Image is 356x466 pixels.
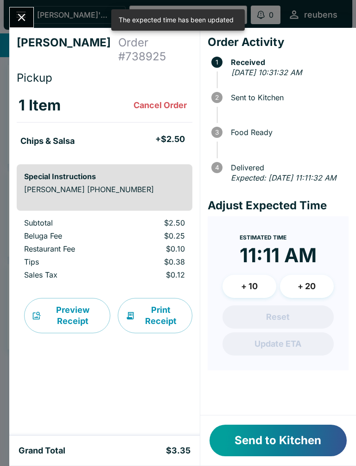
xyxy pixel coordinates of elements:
h5: + $2.50 [155,134,185,145]
p: Sales Tax [24,270,113,279]
p: Beluga Fee [24,231,113,240]
table: orders table [17,89,192,157]
span: Delivered [226,163,349,172]
span: Pickup [17,71,52,84]
h4: Order Activity [208,35,349,49]
button: Preview Receipt [24,298,110,333]
em: [DATE] 10:31:32 AM [231,68,302,77]
p: $0.10 [128,244,185,253]
button: Send to Kitchen [210,425,347,456]
text: 4 [215,164,219,171]
span: Food Ready [226,128,349,136]
button: + 10 [222,275,276,298]
em: Expected: [DATE] 11:11:32 AM [231,173,336,182]
time: 11:11 AM [240,243,317,267]
h5: Chips & Salsa [20,136,75,147]
text: 2 [215,94,219,101]
p: $0.38 [128,257,185,266]
p: Restaurant Fee [24,244,113,253]
span: Estimated Time [240,234,286,241]
p: $2.50 [128,218,185,227]
text: 3 [215,129,219,136]
span: Sent to Kitchen [226,93,349,102]
span: Received [226,58,349,66]
h5: Grand Total [19,445,65,456]
button: Close [10,7,33,27]
p: $0.12 [128,270,185,279]
h6: Special Instructions [24,172,185,181]
p: [PERSON_NAME] [PHONE_NUMBER] [24,185,185,194]
h5: $3.35 [166,445,191,456]
button: + 20 [280,275,334,298]
div: The expected time has been updated [119,12,234,28]
text: 1 [216,58,218,66]
h4: Order # 738925 [118,36,192,64]
table: orders table [17,218,192,283]
h4: [PERSON_NAME] [17,36,118,64]
button: Cancel Order [130,96,191,115]
h3: 1 Item [19,96,61,115]
p: $0.25 [128,231,185,240]
button: Print Receipt [118,298,192,333]
p: Tips [24,257,113,266]
h4: Adjust Expected Time [208,199,349,213]
p: Subtotal [24,218,113,227]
